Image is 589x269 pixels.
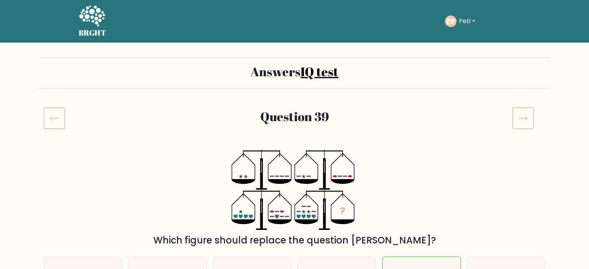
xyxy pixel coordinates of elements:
[446,17,455,26] text: PP
[44,64,546,79] h2: Answers
[79,3,106,39] a: BRGHT
[301,63,338,80] a: IQ test
[48,233,541,247] div: Which figure should replace the question [PERSON_NAME]?
[79,28,106,38] h5: BRGHT
[457,16,477,26] button: Peti
[86,109,503,124] h2: Question 39
[340,205,345,218] tspan: ?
